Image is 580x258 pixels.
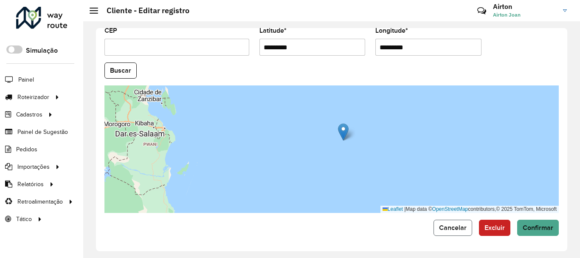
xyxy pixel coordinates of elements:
[479,220,510,236] button: Excluir
[484,224,505,231] span: Excluir
[17,128,68,136] span: Painel de Sugestão
[383,206,403,212] a: Leaflet
[338,123,349,141] img: Marker
[432,206,468,212] a: OpenStreetMap
[17,93,49,102] span: Roteirizador
[404,206,405,212] span: |
[104,26,117,36] label: CEP
[16,145,37,154] span: Pedidos
[517,220,559,236] button: Confirmar
[493,11,557,19] span: Airton Joan
[26,45,58,56] label: Simulação
[16,215,32,224] span: Tático
[473,2,491,20] a: Contato Rápido
[17,197,63,206] span: Retroalimentação
[380,206,559,213] div: Map data © contributors,© 2025 TomTom, Microsoft
[375,26,408,36] label: Longitude
[17,180,44,189] span: Relatórios
[439,224,467,231] span: Cancelar
[259,26,287,36] label: Latitude
[434,220,472,236] button: Cancelar
[18,75,34,84] span: Painel
[104,62,137,79] button: Buscar
[16,110,42,119] span: Cadastros
[17,162,50,171] span: Importações
[98,6,189,15] h2: Cliente - Editar registro
[523,224,553,231] span: Confirmar
[493,3,557,11] h3: Airton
